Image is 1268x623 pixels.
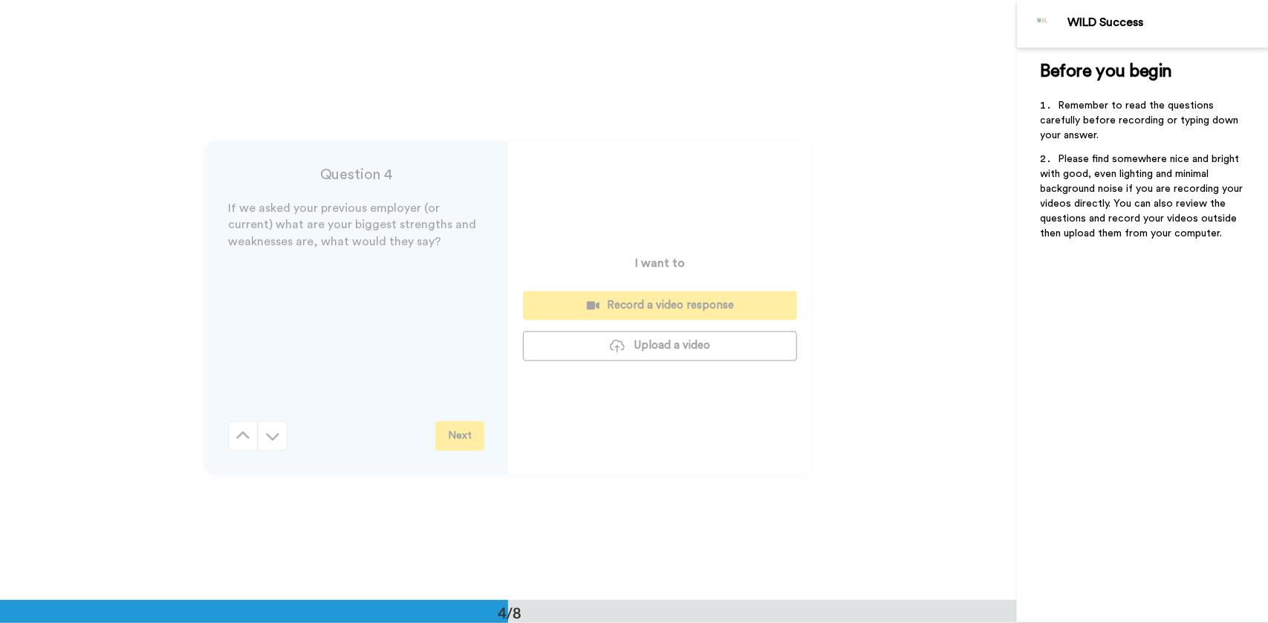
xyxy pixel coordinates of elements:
[228,203,479,249] span: If we asked your previous employer (or current) what are your biggest strengths and weaknesses ar...
[523,291,797,320] button: Record a video response
[228,165,484,186] h4: Question 4
[523,332,797,361] button: Upload a video
[1041,100,1242,141] span: Remember to read the questions carefully before recording or typing down your answer.
[1041,154,1246,239] span: Please find somewhere nice and bright with good, even lighting and minimal background noise if yo...
[474,602,545,623] div: 4/8
[535,298,785,314] div: Record a video response
[1025,6,1061,42] img: Profile Image
[1068,16,1267,30] div: WILD Success
[635,255,685,273] p: I want to
[435,422,484,451] button: Next
[1041,62,1172,80] span: Before you begin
